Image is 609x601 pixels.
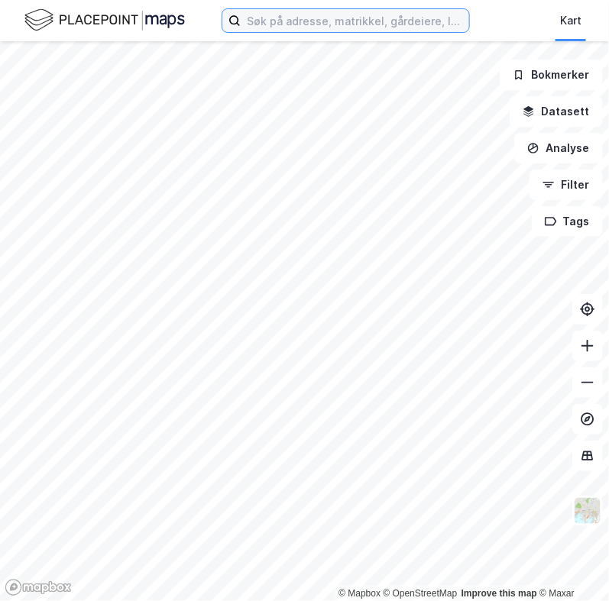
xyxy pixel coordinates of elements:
[532,206,603,237] button: Tags
[339,588,381,599] a: Mapbox
[573,496,602,525] img: Z
[533,528,609,601] div: Kontrollprogram for chat
[5,579,72,596] a: Mapbox homepage
[384,588,458,599] a: OpenStreetMap
[24,7,185,34] img: logo.f888ab2527a4732fd821a326f86c7f29.svg
[500,60,603,90] button: Bokmerker
[514,133,603,163] button: Analyse
[530,170,603,200] button: Filter
[560,11,581,30] div: Kart
[533,528,609,601] iframe: Chat Widget
[510,96,603,127] button: Datasett
[462,588,537,599] a: Improve this map
[241,9,469,32] input: Søk på adresse, matrikkel, gårdeiere, leietakere eller personer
